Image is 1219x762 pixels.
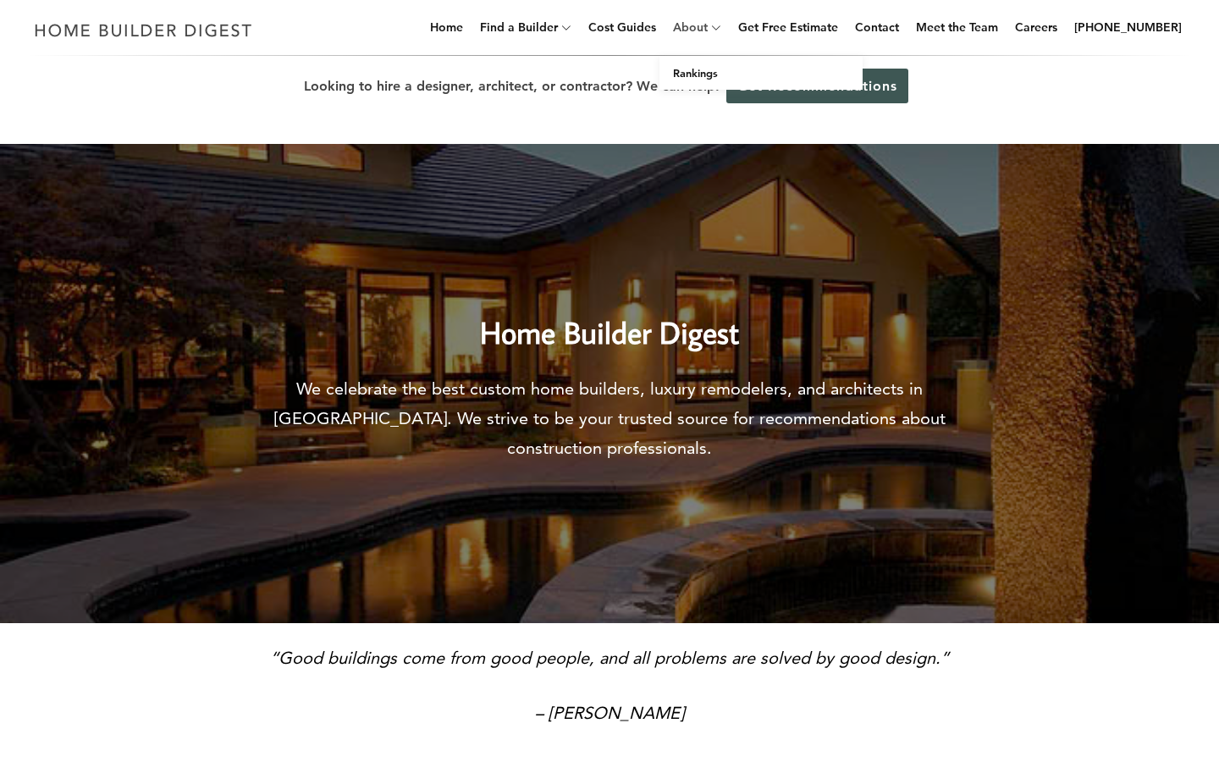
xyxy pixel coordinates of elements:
[27,14,260,47] img: Home Builder Digest
[270,648,949,668] em: “Good buildings come from good people, and all problems are solved by good design.”
[250,279,969,356] h2: Home Builder Digest
[250,374,969,463] p: We celebrate the best custom home builders, luxury remodelers, and architects in [GEOGRAPHIC_DATA...
[659,56,863,90] a: Rankings
[535,703,684,723] em: – [PERSON_NAME]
